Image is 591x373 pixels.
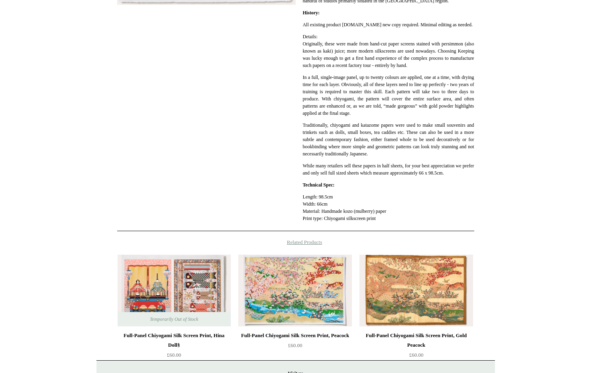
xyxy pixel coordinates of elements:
[302,162,474,177] p: While many retailers sell these papers in half sheets, for your best appreciation we prefer and o...
[120,331,229,350] div: Full-Panel Chiyogami Silk Screen Print, Hina Doll§
[288,342,302,348] span: £60.00
[118,255,231,326] img: Full-Panel Chiyogami Silk Screen Print, Hina Doll§
[118,255,231,326] a: Full-Panel Chiyogami Silk Screen Print, Hina Doll§ Full-Panel Chiyogami Silk Screen Print, Hina D...
[302,33,474,69] p: Details: Originally, these were made from hand-cut paper screens stained with persimmon (also kno...
[238,331,351,363] a: Full-Panel Chiyogami Silk Screen Print, Peacock £60.00
[238,255,351,326] a: Full-Panel Chiyogami Silk Screen Print, Peacock Full-Panel Chiyogami Silk Screen Print, Peacock
[118,331,231,363] a: Full-Panel Chiyogami Silk Screen Print, Hina Doll§ £60.00
[240,331,349,340] div: Full-Panel Chiyogami Silk Screen Print, Peacock
[359,255,473,326] a: Full-Panel Chiyogami Silk Screen Print, Gold Peacock Full-Panel Chiyogami Silk Screen Print, Gold...
[142,312,206,326] span: Temporarily Out of Stock
[361,331,471,350] div: Full-Panel Chiyogami Silk Screen Print, Gold Peacock
[302,10,320,16] strong: History:
[359,331,473,363] a: Full-Panel Chiyogami Silk Screen Print, Gold Peacock £60.00
[302,193,474,222] p: Length: 98.5cm Width: 66cm Material: Handmade kozo (mulberry) paper Print type: Chiyogami silkscr...
[302,21,474,28] p: All existing product [DOMAIN_NAME] new copy required. Minimal editing as needed.
[96,239,495,245] h4: Related Products
[238,255,351,326] img: Full-Panel Chiyogami Silk Screen Print, Peacock
[409,352,424,358] span: £60.00
[359,255,473,326] img: Full-Panel Chiyogami Silk Screen Print, Gold Peacock
[302,182,334,188] strong: Technical Spec:
[302,74,474,117] p: In a full, single-image panel, up to twenty colours are applied, one at a time, with drying time ...
[167,352,181,358] span: £60.00
[302,122,474,157] p: Traditionally, chiyogami and katazome papers were used to make small souvenirs and trinkets such ...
